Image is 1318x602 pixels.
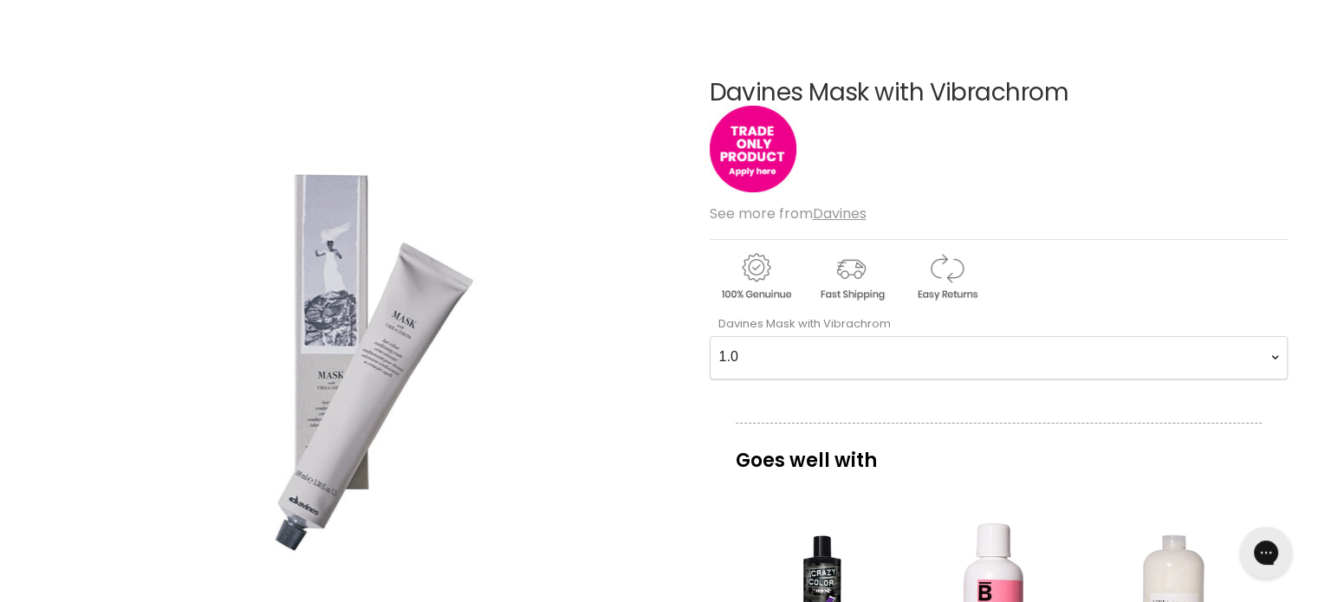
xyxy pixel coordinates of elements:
[900,250,992,303] img: returns.gif
[710,315,891,332] label: Davines Mask with Vibrachrom
[710,250,802,303] img: genuine.gif
[805,250,897,303] img: shipping.gif
[710,204,867,223] span: See more from
[710,106,796,192] img: tradeonly_small.jpg
[710,80,1288,107] h1: Davines Mask with Vibrachrom
[813,204,867,223] a: Davines
[1231,521,1301,585] iframe: Gorgias live chat messenger
[736,423,1262,480] p: Goes well with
